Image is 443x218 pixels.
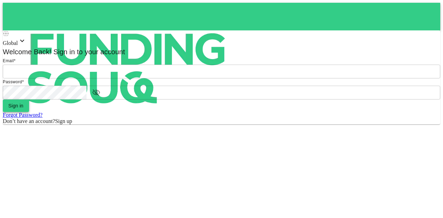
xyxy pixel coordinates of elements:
input: email [3,65,440,78]
a: Forgot Password? [3,112,43,118]
span: Password [3,79,22,84]
span: Welcome Back! [3,48,52,56]
img: logo [3,3,252,134]
button: Sign in [3,99,29,112]
span: Sign in to your account [52,48,125,56]
input: password [3,86,87,99]
span: Email [3,58,14,63]
span: Sign up [55,118,72,124]
span: Don’t have an account? [3,118,55,124]
div: Global [3,37,440,46]
a: logo [3,3,440,30]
